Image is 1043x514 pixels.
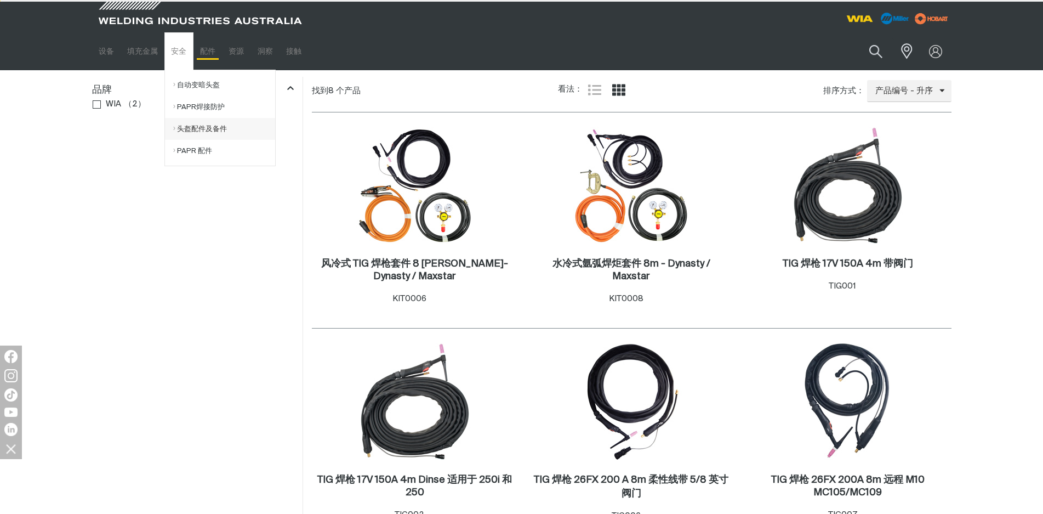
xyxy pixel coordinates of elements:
[317,475,512,498] font: TIG 焊枪 17V 150A 4m Dinse 适用于 250i 和 250
[2,439,20,458] img: 隐藏社交
[92,32,121,70] a: 设备
[173,74,275,96] a: 自动变暗头盔
[317,473,513,499] a: TIG 焊枪 17V 150A 4m Dinse 适用于 250i 和 250
[280,32,308,70] a: 接触
[789,343,907,460] img: TIG 焊枪 26FX 200A 8m 远程 M10 MC105/MC109
[4,350,18,363] img: Facebook
[783,257,913,270] a: TIG 焊枪 17V 150A 4m 带阀门
[4,423,18,436] img: LinkedIn
[573,127,690,244] img: 水冷式氩弧焊炬套件 8m - Dynasty / Maxstar
[552,259,710,281] font: 水冷式氩弧焊炬套件 8m - Dynasty / Maxstar
[121,32,164,70] a: 填充金属
[609,295,643,303] font: KIT0008
[106,100,121,108] font: WIA
[771,475,925,498] font: TIG 焊枪 26FX 200A 8m 远程 M10 MC105/MC109
[534,257,729,283] a: 水冷式氩弧焊炬套件 8m - Dynasty / Maxstar
[250,32,279,70] a: 洞察
[173,118,275,140] a: 头盔配件及备件
[843,38,894,64] input: 产品名称或产品编号...
[750,473,946,499] a: TIG 焊枪 26FX 200A 8m 远程 M10 MC105/MC109
[789,127,907,244] img: TIG 焊枪 17V 150A 4m 带阀门
[312,87,344,95] font: 找到8 个
[124,100,132,108] font: （
[164,70,276,166] ul: 安全子菜单
[132,100,138,108] font: 2
[823,87,864,95] font: 排序方式：
[911,10,951,27] img: 磨坊主
[534,475,728,499] font: TIG 焊枪 26FX 200 A 8m 柔性线带 5/8 英寸阀门
[93,97,293,112] ul: 品牌
[321,259,508,281] font: 风冷式 TIG 焊枪套件 8 [PERSON_NAME]- Dynasty / Maxstar
[92,77,294,112] aside: 过滤器
[4,408,18,417] img: YouTube
[164,32,193,70] a: 安全
[317,257,513,283] a: 风冷式 TIG 焊枪套件 8 [PERSON_NAME]- Dynasty / Maxstar
[4,369,18,382] img: Instagram
[356,127,474,244] img: 风冷式 TIG 焊枪套件 8 米 - Dynasty / Maxstar
[173,96,275,118] a: PAPR焊接防护
[92,32,737,70] nav: 主要的
[344,87,361,95] font: 产品
[193,32,222,70] a: 配件
[857,38,894,64] button: 搜索产品
[93,97,122,112] a: WIA
[392,295,426,303] font: KIT0006
[92,81,294,97] div: 品牌
[312,77,951,105] section: 产品列表控件
[588,83,601,97] a: 列表视图
[573,343,690,460] img: TIG 焊枪 26FX 200 A 8m 柔性线带 5/8 英寸阀门
[534,473,729,500] a: TIG 焊枪 26FX 200 A 8m 柔性线带 5/8 英寸阀门
[4,388,18,402] img: 抖音
[92,85,112,95] font: 品牌
[138,100,146,108] font: ）
[356,343,474,460] img: TIG 焊枪 17V 150A 4m Dinse 适用于 250i 和 250
[783,259,913,269] font: TIG 焊枪 17V 150A 4m 带阀门
[558,85,583,93] font: 看法：
[875,87,933,95] font: 产品编号 - 升序
[222,32,250,70] a: 资源
[829,282,856,290] font: TIG001
[173,140,275,162] a: PAPR 配件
